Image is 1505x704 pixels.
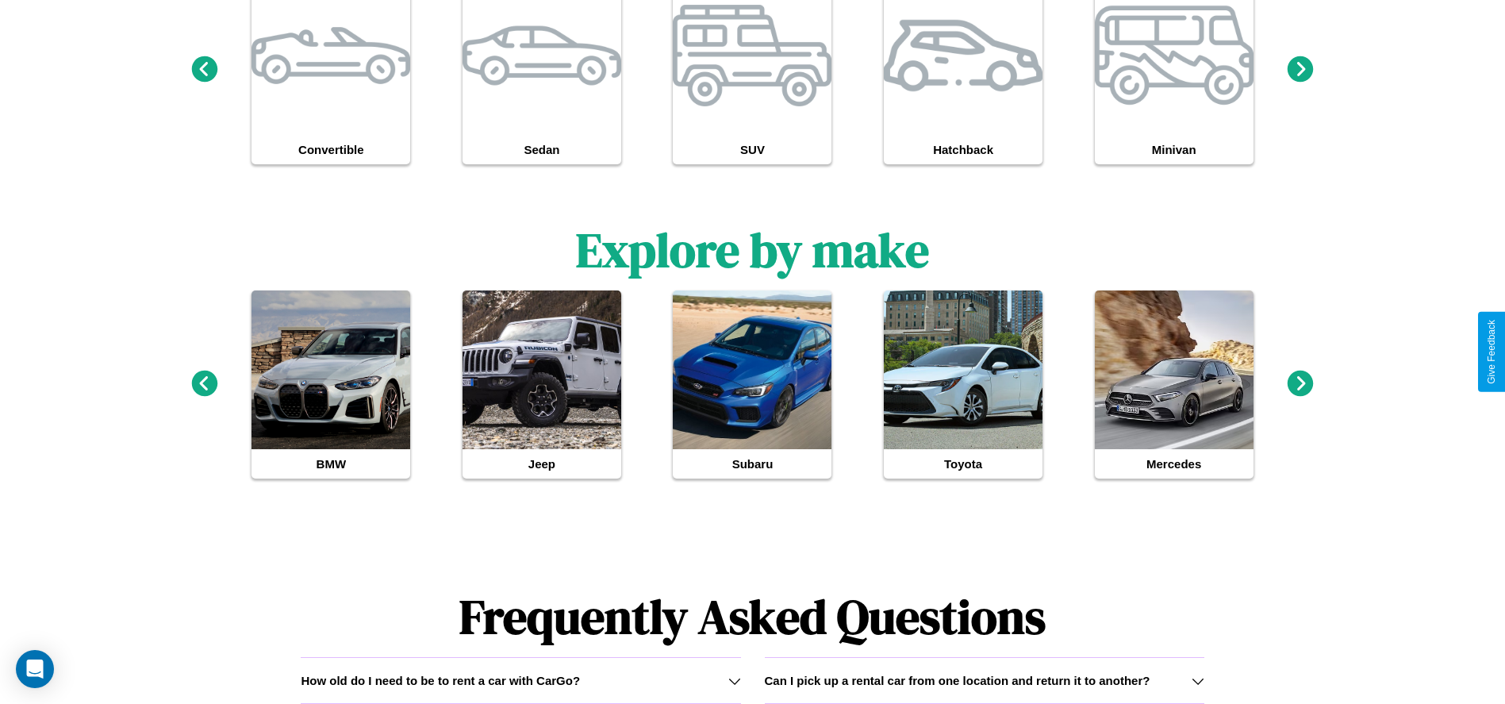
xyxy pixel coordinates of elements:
[765,674,1150,687] h3: Can I pick up a rental car from one location and return it to another?
[576,217,929,283] h1: Explore by make
[251,135,410,164] h4: Convertible
[301,576,1204,657] h1: Frequently Asked Questions
[1095,135,1254,164] h4: Minivan
[463,135,621,164] h4: Sedan
[1095,449,1254,479] h4: Mercedes
[884,449,1042,479] h4: Toyota
[251,449,410,479] h4: BMW
[673,449,831,479] h4: Subaru
[673,135,831,164] h4: SUV
[884,135,1042,164] h4: Hatchback
[1486,320,1497,384] div: Give Feedback
[16,650,54,688] div: Open Intercom Messenger
[463,449,621,479] h4: Jeep
[301,674,580,687] h3: How old do I need to be to rent a car with CarGo?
